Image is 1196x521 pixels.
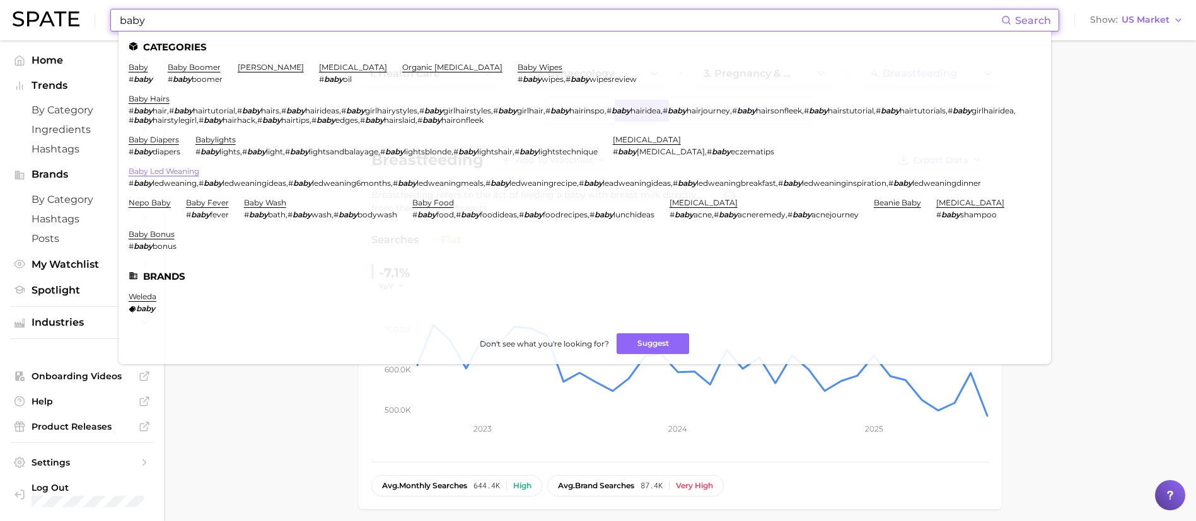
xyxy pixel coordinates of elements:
[480,339,609,348] span: Don't see what you're looking for?
[558,481,575,490] abbr: average
[32,396,132,407] span: Help
[936,198,1004,207] a: [MEDICAL_DATA]
[874,198,921,207] a: beanie baby
[792,210,811,219] em: baby
[714,210,719,219] span: #
[360,115,365,125] span: #
[32,169,132,180] span: Brands
[783,178,802,188] em: baby
[136,304,155,313] em: baby
[32,421,132,432] span: Product Releases
[519,210,524,219] span: #
[613,147,774,156] div: ,
[257,115,262,125] span: #
[404,147,451,156] span: lightsblonde
[10,280,154,300] a: Spotlight
[385,365,411,374] tspan: 600.0k
[719,210,738,219] em: baby
[293,210,311,219] em: baby
[678,178,697,188] em: baby
[422,115,441,125] em: baby
[129,292,156,301] a: weleda
[134,115,153,125] em: baby
[10,417,154,436] a: Product Releases
[517,106,543,115] span: girlhair
[153,147,180,156] span: diapers
[192,74,223,84] span: boomer
[864,424,883,433] tspan: 2025
[876,106,881,115] span: #
[547,475,724,496] button: avg.brand searches87.4kVery high
[32,193,132,205] span: by Category
[219,147,240,156] span: lights
[603,178,671,188] span: leadweaningideas
[242,147,247,156] span: #
[10,139,154,159] a: Hashtags
[441,115,484,125] span: haironfleek
[281,106,286,115] span: #
[566,74,571,84] span: #
[119,9,1001,31] input: Search here for a brand, industry, or ingredient
[670,210,675,219] span: #
[398,178,417,188] em: baby
[134,178,153,188] em: baby
[223,115,255,125] span: hairhack
[287,210,293,219] span: #
[262,115,281,125] em: baby
[738,210,786,219] span: acneremedy
[153,241,177,251] span: bonus
[365,115,384,125] em: baby
[237,106,242,115] span: #
[493,106,498,115] span: #
[191,210,210,219] em: baby
[319,74,324,84] span: #
[153,178,197,188] span: ledweaning
[828,106,874,115] span: hairstutorial
[542,74,564,84] span: wipes
[417,210,436,219] em: baby
[382,481,399,490] abbr: average
[419,106,424,115] span: #
[668,424,687,433] tspan: 2024
[173,74,192,84] em: baby
[385,404,411,414] tspan: 500.0k
[687,106,730,115] span: hairjourney
[393,178,398,188] span: #
[168,62,221,72] a: baby boomer
[1087,12,1187,28] button: ShowUS Market
[129,241,134,251] span: #
[589,210,595,219] span: #
[461,210,480,219] em: baby
[694,210,712,219] span: acne
[558,481,634,490] span: brand searches
[261,106,279,115] span: hairs
[737,106,756,115] em: baby
[312,178,391,188] span: ledweaning6months
[612,106,630,115] em: baby
[579,178,584,188] span: #
[244,210,249,219] span: #
[618,147,637,156] em: baby
[417,115,422,125] span: #
[204,115,223,125] em: baby
[485,178,491,188] span: #
[32,143,132,155] span: Hashtags
[778,178,783,188] span: #
[32,457,132,468] span: Settings
[10,313,154,332] button: Industries
[412,198,454,207] a: baby food
[670,210,859,219] div: , ,
[402,62,502,72] a: organic [MEDICAL_DATA]
[10,100,154,120] a: by Category
[153,115,197,125] span: hairstylegirl
[520,147,538,156] em: baby
[10,453,154,472] a: Settings
[731,147,774,156] span: eczematips
[129,135,179,144] a: baby diapers
[210,210,229,219] span: fever
[285,147,290,156] span: #
[168,74,173,84] span: #
[900,106,946,115] span: hairtutorials
[10,209,154,229] a: Hashtags
[802,178,886,188] span: ledweaninginspiration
